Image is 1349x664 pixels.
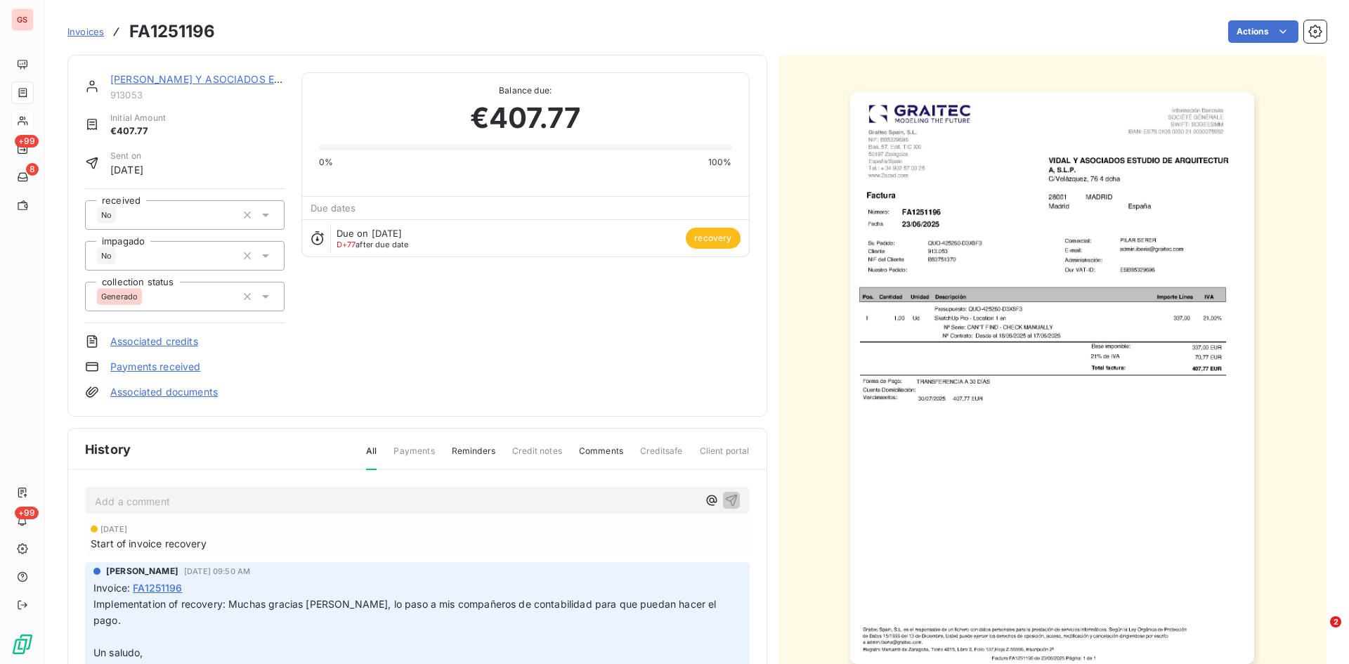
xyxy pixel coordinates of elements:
[700,445,750,469] span: Client portal
[337,240,409,249] span: after due date
[1330,616,1341,627] span: 2
[101,292,138,301] span: Generado
[319,156,333,169] span: 0%
[366,445,377,470] span: All
[85,440,131,459] span: History
[110,73,401,85] a: [PERSON_NAME] Y ASOCIADOS ESTUDIO DE ARQUITECTUR
[512,445,562,469] span: Credit notes
[110,89,285,100] span: 913053
[337,228,403,239] span: Due on [DATE]
[110,360,201,374] a: Payments received
[640,445,683,469] span: Creditsafe
[686,228,740,249] span: recovery
[579,445,623,469] span: Comments
[470,97,581,139] span: €407.77
[106,565,178,578] span: [PERSON_NAME]
[101,211,112,219] span: No
[850,92,1254,664] img: invoice_thumbnail
[133,580,182,595] span: FA1251196
[129,19,215,44] h3: FA1251196
[110,162,143,177] span: [DATE]
[337,240,356,249] span: D+77
[11,8,34,31] div: GS
[26,163,39,176] span: 8
[452,445,495,469] span: Reminders
[311,202,356,214] span: Due dates
[110,334,198,349] a: Associated credits
[91,536,207,551] span: Start of invoice recovery
[184,567,250,575] span: [DATE] 09:50 AM
[93,580,130,595] span: Invoice :
[67,25,104,39] a: Invoices
[15,135,39,148] span: +99
[67,26,104,37] span: Invoices
[319,84,732,97] span: Balance due:
[110,385,218,399] a: Associated documents
[1301,616,1335,650] iframe: Intercom live chat
[110,112,166,124] span: Initial Amount
[100,525,127,533] span: [DATE]
[15,507,39,519] span: +99
[1228,20,1298,43] button: Actions
[393,445,434,469] span: Payments
[110,124,166,138] span: €407.77
[708,156,732,169] span: 100%
[11,633,34,656] img: Logo LeanPay
[110,150,143,162] span: Sent on
[101,252,112,260] span: No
